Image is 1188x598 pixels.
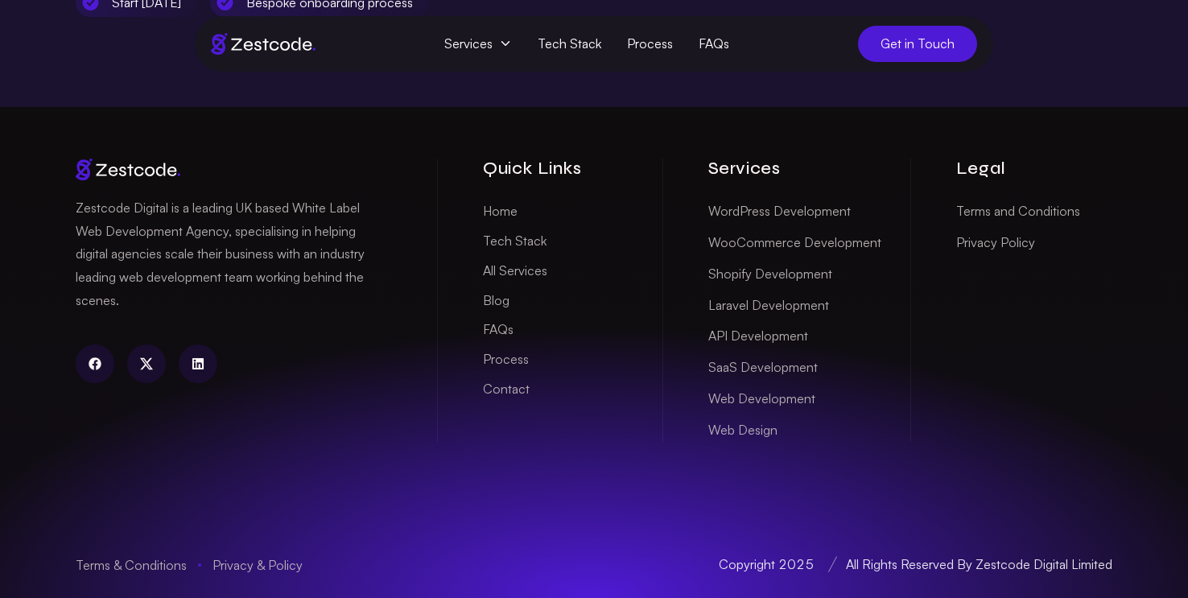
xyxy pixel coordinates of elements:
[719,556,846,572] span: Copyright 2025
[858,26,977,62] a: Get in Touch
[483,288,509,313] a: Blog
[211,33,316,55] img: Brand logo of zestcode digital
[708,386,815,411] a: Web Development
[179,344,217,383] a: linkedin
[76,159,180,180] img: Brand logo of zestcode digital
[483,229,547,254] a: Tech Stack
[76,196,389,312] p: Zestcode Digital is a leading UK based White Label Web Development Agency, specialising in helpin...
[76,555,212,575] a: Terms & Conditions
[483,347,529,372] a: Process
[708,355,818,380] a: SaaS Development
[956,199,1080,224] a: Terms and Conditions
[212,555,303,575] a: Privacy & Policy
[956,230,1035,255] a: Privacy Policy
[708,230,881,255] a: WooCommerce Development
[483,317,514,342] a: FAQs
[483,159,617,179] h3: Quick Links
[483,258,547,283] a: All Services
[127,344,166,383] a: twitter
[614,29,686,59] a: Process
[956,159,1112,179] h3: Legal
[708,159,910,179] h3: Services
[708,324,808,348] a: API Development
[431,29,525,59] span: Services
[483,199,518,224] a: Home
[76,344,114,383] a: facebook
[525,29,614,59] a: Tech Stack
[483,377,530,402] a: Contact
[846,556,1112,572] span: All Rights Reserved By Zestcode Digital Limited
[708,262,832,287] a: Shopify Development
[708,199,851,224] a: WordPress Development
[708,293,829,318] a: Laravel Development
[708,418,778,443] a: Web Design
[686,29,742,59] a: FAQs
